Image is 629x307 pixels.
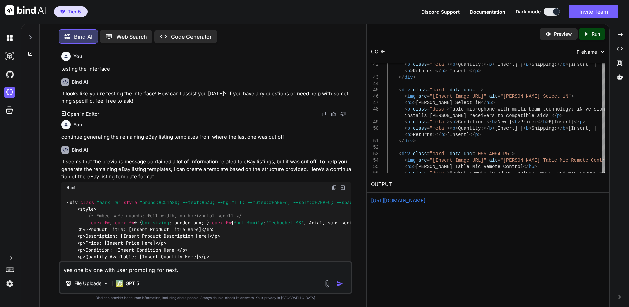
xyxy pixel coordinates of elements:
span: < [405,68,407,74]
span: p [557,113,560,118]
span: h5 [407,164,413,169]
span: Documentation [470,9,505,15]
span: </ [557,62,563,67]
p: Bind can provide inaccurate information, including about people. Always double-check its answers.... [59,295,352,300]
p: File Uploads [74,280,101,287]
span: = [427,62,430,67]
span: "card" [430,87,447,93]
span: > [518,119,520,125]
img: dislike [340,111,346,117]
span: </ > [209,233,220,239]
img: cloudideIcon [4,87,15,98]
span: [Insert] | [568,62,597,67]
span: > [492,126,495,131]
span: Returns: [413,132,435,137]
span: > [492,62,495,67]
span: Returns: [413,68,435,74]
p: Code Generator [171,33,212,41]
span: [Insert Image URL] [433,94,484,99]
span: p [407,62,410,67]
span: </ [435,68,441,74]
span: = [472,151,475,157]
span: >< [447,126,453,131]
span: font-family [234,220,263,226]
span: Quantity: [458,126,484,131]
span: = [427,94,430,99]
span: p [407,106,410,112]
p: Bind AI [74,33,92,41]
span: < [405,94,407,99]
span: div [401,151,410,157]
div: 52 [371,144,379,151]
span: ne modes [591,170,614,176]
span: </ [523,164,529,169]
img: attachment [323,280,331,288]
span: </ [399,138,405,144]
span: class [413,87,427,93]
span: > [413,164,416,169]
span: > [447,170,450,176]
span: data-upc [450,87,472,93]
span: </ [486,119,492,125]
span: = [498,158,500,163]
span: >< [447,62,453,67]
div: 44 [371,81,379,87]
div: 45 [371,87,379,93]
span: b [407,132,410,137]
span: </ [481,100,486,105]
img: githubDark [4,69,15,80]
span: " [430,158,432,163]
span: < [405,106,407,112]
span: = [472,87,475,93]
span: < [405,100,407,105]
img: premium [60,10,65,14]
span: < [405,170,407,176]
span: b [526,62,529,67]
p: It seems that the previous message contained a lot of information related to eBay listings, but i... [61,158,351,181]
span: installs [PERSON_NAME] receivers to compatible aids. [405,113,552,118]
span: class [413,119,427,125]
span: div [401,87,410,93]
img: settings [4,278,15,290]
span: h4 [80,226,85,232]
span: = [427,170,430,176]
span: Condition: [458,119,486,125]
span: b [515,119,517,125]
span: < > [77,254,85,260]
span: [Insert] | [495,126,523,131]
span: "055-4094-P5" [475,151,512,157]
span: "card" [430,151,447,157]
img: icon [337,280,343,287]
span: p [580,119,583,125]
div: 53 [371,151,379,157]
span: </ [552,113,557,118]
span: </ [435,132,441,137]
span: Pocket remote to adjust volume, mute, and micropho [450,170,591,176]
span: style [124,199,137,205]
span: p [204,254,207,260]
span: src [419,158,427,163]
span: b [492,119,495,125]
span: p [182,247,185,253]
span: div [70,199,78,205]
img: darkChat [4,32,15,44]
span: [Insert] [447,132,469,137]
span: [Insert] | [495,62,523,67]
span: Shipping: [532,126,557,131]
div: 56 [371,170,379,176]
span: </ > [155,240,166,246]
span: > [410,132,413,137]
span: = [427,158,430,163]
span: > [455,126,458,131]
span: rsion [591,106,605,112]
span: p [475,68,478,74]
span: [PERSON_NAME] Select iN [416,100,481,105]
p: Preview [554,31,572,37]
span: p [407,170,410,176]
span: b [526,126,529,131]
span: Table microphone with multi-beam technology; iN ve [450,106,591,112]
img: Open in Browser [340,185,346,191]
span: .earx-fw [209,220,231,226]
div: 51 [371,138,379,144]
span: " [484,94,486,99]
